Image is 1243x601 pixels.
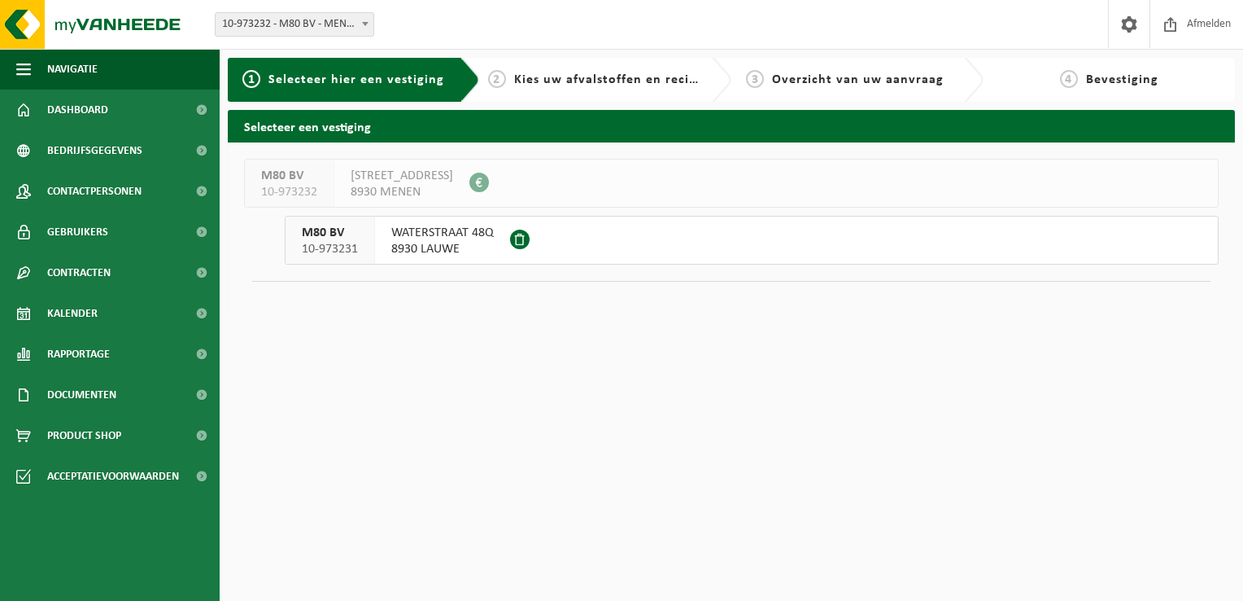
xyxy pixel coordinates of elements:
[47,212,108,252] span: Gebruikers
[772,73,944,86] span: Overzicht van uw aanvraag
[351,168,453,184] span: [STREET_ADDRESS]
[285,216,1219,265] button: M80 BV 10-973231 WATERSTRAAT 48Q8930 LAUWE
[1060,70,1078,88] span: 4
[47,375,116,415] span: Documenten
[261,168,317,184] span: M80 BV
[47,415,121,456] span: Product Shop
[391,241,494,257] span: 8930 LAUWE
[391,225,494,241] span: WATERSTRAAT 48Q
[746,70,764,88] span: 3
[215,12,374,37] span: 10-973232 - M80 BV - MENEN
[268,73,444,86] span: Selecteer hier een vestiging
[228,110,1235,142] h2: Selecteer een vestiging
[261,184,317,200] span: 10-973232
[47,334,110,375] span: Rapportage
[47,252,111,293] span: Contracten
[47,293,98,334] span: Kalender
[47,130,142,171] span: Bedrijfsgegevens
[351,184,453,200] span: 8930 MENEN
[47,171,142,212] span: Contactpersonen
[1086,73,1158,86] span: Bevestiging
[242,70,260,88] span: 1
[47,90,108,130] span: Dashboard
[302,225,358,241] span: M80 BV
[47,49,98,90] span: Navigatie
[514,73,738,86] span: Kies uw afvalstoffen en recipiënten
[216,13,373,36] span: 10-973232 - M80 BV - MENEN
[302,241,358,257] span: 10-973231
[488,70,506,88] span: 2
[47,456,179,497] span: Acceptatievoorwaarden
